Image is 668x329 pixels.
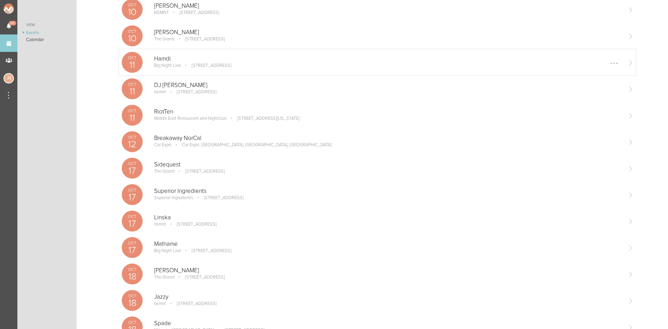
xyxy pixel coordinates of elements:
p: 17 [122,193,143,202]
p: 11 [122,87,143,96]
p: 11 [122,60,143,70]
p: bsmnt [154,301,166,306]
p: bsmnt [154,221,166,227]
p: Sidequest [154,161,622,168]
p: Superior Ingredients [154,195,193,201]
p: RiotTen [154,108,622,115]
p: 18 [122,298,143,308]
p: Oct [122,56,143,60]
p: Spade [154,320,622,327]
p: Mathame [154,241,622,248]
img: NOMAD [3,3,43,14]
div: Jessica Smith [3,73,14,84]
p: 11 [122,113,143,123]
p: Oct [122,29,143,33]
p: The Grand [154,36,174,42]
p: [STREET_ADDRESS] [175,169,225,174]
a: Calendar [17,36,77,43]
a: Events [17,29,77,36]
p: Oct [122,294,143,298]
p: bsmnt [154,89,166,95]
span: 60 [9,21,16,25]
p: Cal Expo, [GEOGRAPHIC_DATA], [GEOGRAPHIC_DATA], [GEOGRAPHIC_DATA] [172,142,332,148]
p: [STREET_ADDRESS] [182,248,231,253]
p: [PERSON_NAME] [154,29,622,36]
p: BSMNT [154,10,169,15]
p: 17 [122,166,143,175]
p: [STREET_ADDRESS] [170,10,219,15]
p: [PERSON_NAME] [154,2,622,9]
p: [STREET_ADDRESS] [167,89,216,95]
p: Superior Ingredients [154,188,622,195]
p: [STREET_ADDRESS] [175,274,225,280]
p: Hamdi [154,55,622,62]
p: 17 [122,245,143,255]
p: [STREET_ADDRESS][US_STATE] [228,116,300,121]
p: Oct [122,135,143,139]
p: DJ [PERSON_NAME] [154,82,622,89]
p: Linska [154,214,622,221]
p: Oct [122,320,143,324]
p: Breakaway NorCal [154,135,622,142]
p: Oct [122,241,143,245]
p: [PERSON_NAME] [154,267,622,274]
p: Oct [122,162,143,166]
p: The Grand [154,274,174,280]
p: Oct [122,188,143,192]
p: 17 [122,219,143,228]
p: 18 [122,272,143,281]
p: Oct [122,267,143,272]
p: [STREET_ADDRESS] [167,221,216,227]
p: 12 [122,140,143,149]
p: [STREET_ADDRESS] [175,36,225,42]
p: Oct [122,109,143,113]
p: Middle East Restaurant and Nightclub [154,116,226,121]
p: [STREET_ADDRESS] [182,63,231,68]
p: 10 [122,34,143,43]
p: The Grand [154,169,174,174]
p: Big Night Live [154,248,181,253]
p: 10 [122,7,143,17]
p: [STREET_ADDRESS] [194,195,244,201]
p: Cal Expo [154,142,171,148]
p: Jazzy [154,293,622,300]
a: View [17,21,77,29]
p: Oct [122,3,143,7]
p: Oct [122,82,143,86]
p: Big Night Live [154,63,181,68]
p: Oct [122,214,143,219]
p: [STREET_ADDRESS] [167,301,216,306]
